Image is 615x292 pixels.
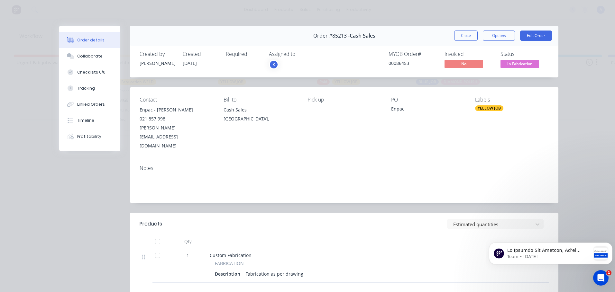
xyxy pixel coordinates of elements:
[77,69,106,75] div: Checklists 0/0
[500,51,549,57] div: Status
[313,33,350,39] span: Order #85213 -
[140,51,175,57] div: Created by
[183,60,197,66] span: [DATE]
[226,51,261,57] div: Required
[59,112,120,128] button: Timeline
[269,60,279,69] button: K
[224,105,297,114] div: Cash Sales
[77,85,95,91] div: Tracking
[391,97,465,103] div: PO
[475,105,503,111] div: YELLOW JOB
[140,60,175,66] div: [PERSON_NAME]
[77,37,105,43] div: Order details
[59,48,120,64] button: Collaborate
[520,31,552,41] button: Edit Order
[224,105,297,126] div: Cash Sales[GEOGRAPHIC_DATA],
[140,114,213,123] div: 021 857 998
[59,96,120,112] button: Linked Orders
[215,260,244,267] span: FABRICATION
[59,64,120,80] button: Checklists 0/0
[445,60,483,68] span: No
[486,230,615,275] iframe: Intercom notifications message
[606,270,611,275] span: 1
[593,270,609,286] iframe: Intercom live chat
[77,134,101,139] div: Profitability
[140,123,213,150] div: [PERSON_NAME][EMAIL_ADDRESS][DOMAIN_NAME]
[389,51,437,57] div: MYOB Order #
[391,105,465,114] div: Enpac
[140,165,549,171] div: Notes
[140,220,162,228] div: Products
[169,235,207,248] div: Qty
[475,97,549,103] div: Labels
[21,24,105,30] p: Message from Team, sent 3w ago
[183,51,218,57] div: Created
[77,53,103,59] div: Collaborate
[59,32,120,48] button: Order details
[77,102,105,107] div: Linked Orders
[307,97,381,103] div: Pick up
[59,80,120,96] button: Tracking
[500,60,539,68] span: In Fabrication
[500,60,539,69] button: In Fabrication
[215,269,243,279] div: Description
[77,118,94,123] div: Timeline
[140,97,213,103] div: Contact
[140,105,213,150] div: Enpac - [PERSON_NAME]021 857 998[PERSON_NAME][EMAIL_ADDRESS][DOMAIN_NAME]
[454,31,478,41] button: Close
[445,51,493,57] div: Invoiced
[224,97,297,103] div: Bill to
[140,105,213,114] div: Enpac - [PERSON_NAME]
[243,269,306,279] div: Fabrication as per drawing
[389,60,437,66] div: 00086453
[224,114,297,123] div: [GEOGRAPHIC_DATA],
[350,33,375,39] span: Cash Sales
[269,51,333,57] div: Assigned to
[187,252,189,259] span: 1
[59,128,120,145] button: Profitability
[210,252,252,258] span: Custom Fabrication
[483,31,515,41] button: Options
